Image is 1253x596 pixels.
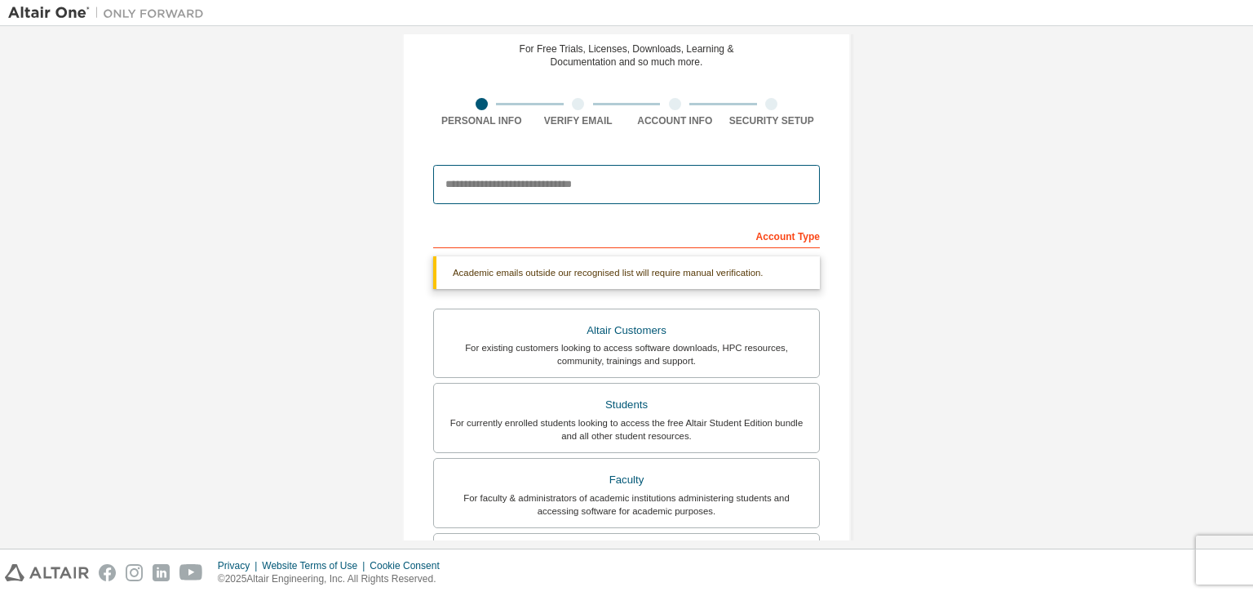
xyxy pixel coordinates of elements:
[126,564,143,581] img: instagram.svg
[262,559,370,572] div: Website Terms of Use
[626,114,724,127] div: Account Info
[370,559,449,572] div: Cookie Consent
[444,469,809,491] div: Faculty
[444,491,809,518] div: For faculty & administrators of academic institutions administering students and accessing softwa...
[444,319,809,342] div: Altair Customers
[520,42,734,69] div: For Free Trials, Licenses, Downloads, Learning & Documentation and so much more.
[444,416,809,443] div: For currently enrolled students looking to access the free Altair Student Edition bundle and all ...
[433,222,820,248] div: Account Type
[433,256,820,289] div: Academic emails outside our recognised list will require manual verification.
[179,564,203,581] img: youtube.svg
[724,114,821,127] div: Security Setup
[218,559,262,572] div: Privacy
[444,394,809,416] div: Students
[99,564,116,581] img: facebook.svg
[433,114,530,127] div: Personal Info
[5,564,89,581] img: altair_logo.svg
[218,572,449,586] p: © 2025 Altair Engineering, Inc. All Rights Reserved.
[8,5,212,21] img: Altair One
[530,114,627,127] div: Verify Email
[153,564,170,581] img: linkedin.svg
[444,341,809,367] div: For existing customers looking to access software downloads, HPC resources, community, trainings ...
